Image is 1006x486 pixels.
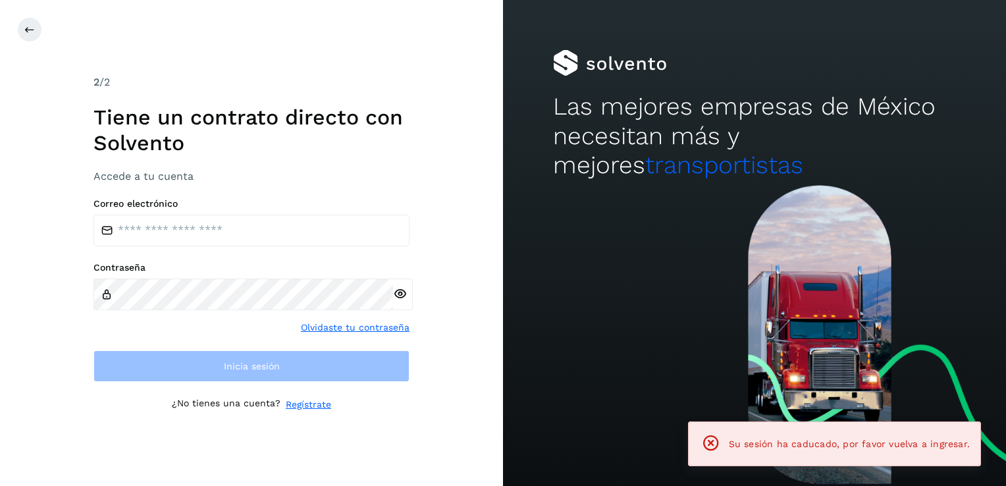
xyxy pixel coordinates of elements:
[224,362,280,371] span: Inicia sesión
[301,321,410,335] a: Olvidaste tu contraseña
[729,439,970,449] span: Su sesión ha caducado, por favor vuelva a ingresar.
[93,198,410,209] label: Correo electrónico
[93,74,410,90] div: /2
[93,76,99,88] span: 2
[93,262,410,273] label: Contraseña
[553,92,955,180] h2: Las mejores empresas de México necesitan más y mejores
[286,398,331,412] a: Regístrate
[93,170,410,182] h3: Accede a tu cuenta
[93,350,410,382] button: Inicia sesión
[172,398,280,412] p: ¿No tienes una cuenta?
[645,151,803,179] span: transportistas
[93,105,410,155] h1: Tiene un contrato directo con Solvento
